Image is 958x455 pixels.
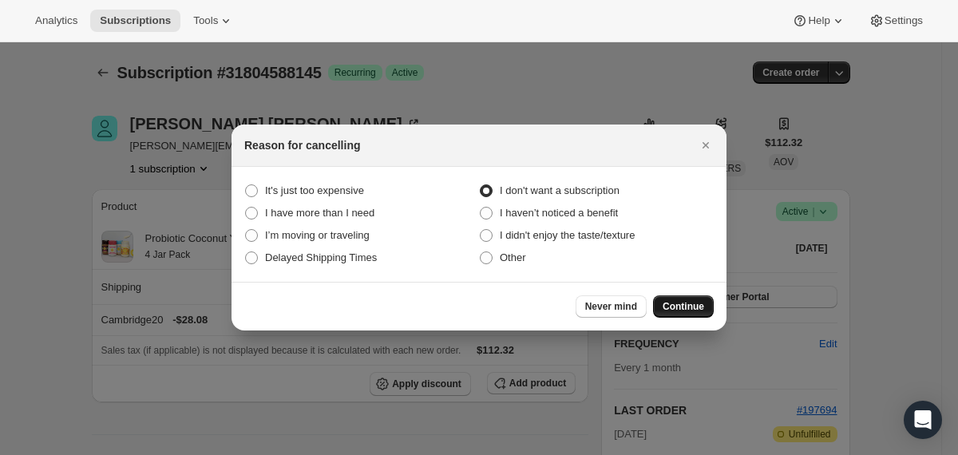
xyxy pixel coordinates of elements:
span: Continue [663,300,704,313]
span: I haven’t noticed a benefit [500,207,618,219]
button: Subscriptions [90,10,180,32]
button: Tools [184,10,243,32]
span: Never mind [585,300,637,313]
span: I’m moving or traveling [265,229,370,241]
button: Analytics [26,10,87,32]
button: Continue [653,295,714,318]
span: It's just too expensive [265,184,364,196]
div: Open Intercom Messenger [904,401,942,439]
button: Settings [859,10,932,32]
button: Close [695,134,717,156]
span: Analytics [35,14,77,27]
span: I have more than I need [265,207,374,219]
span: Tools [193,14,218,27]
span: Delayed Shipping Times [265,251,377,263]
span: Other [500,251,526,263]
button: Help [782,10,855,32]
span: Settings [885,14,923,27]
span: Help [808,14,829,27]
button: Never mind [576,295,647,318]
span: I didn't enjoy the taste/texture [500,229,635,241]
h2: Reason for cancelling [244,137,360,153]
span: Subscriptions [100,14,171,27]
span: I don't want a subscription [500,184,620,196]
